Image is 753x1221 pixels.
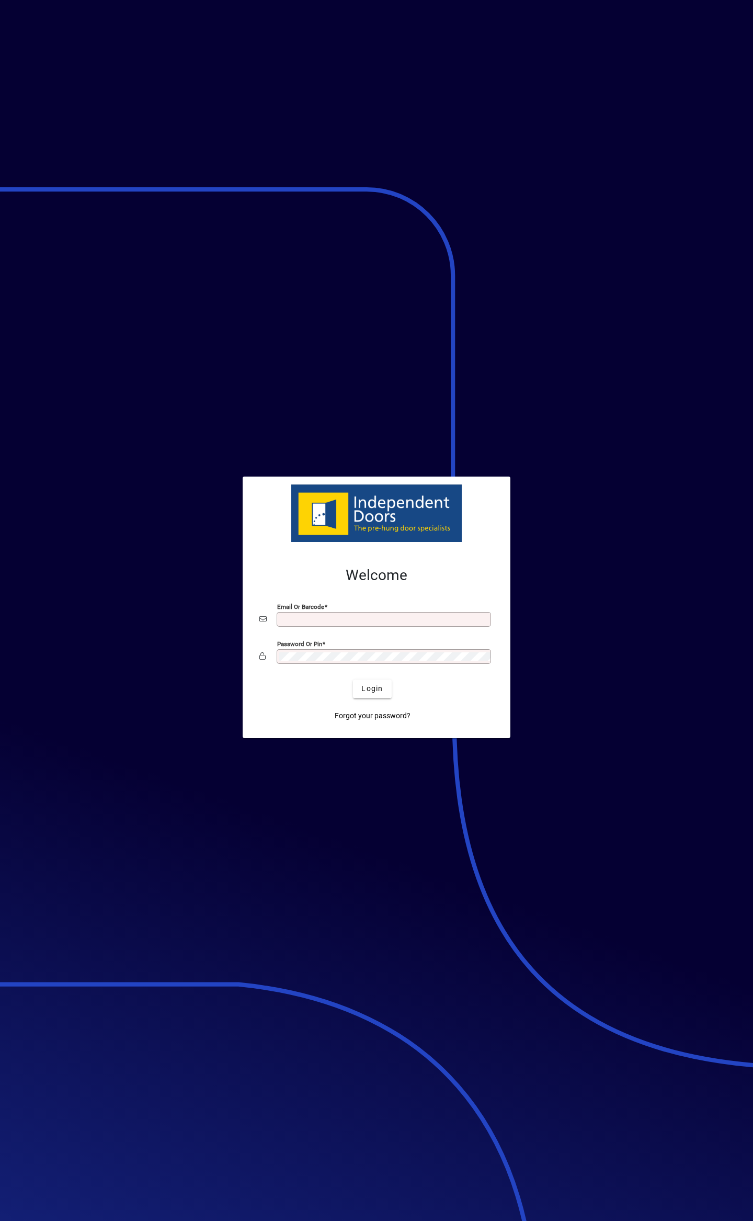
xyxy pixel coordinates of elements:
[361,683,383,694] span: Login
[277,603,324,610] mat-label: Email or Barcode
[259,567,494,584] h2: Welcome
[335,710,410,721] span: Forgot your password?
[277,640,322,647] mat-label: Password or Pin
[330,707,415,726] a: Forgot your password?
[353,680,391,698] button: Login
